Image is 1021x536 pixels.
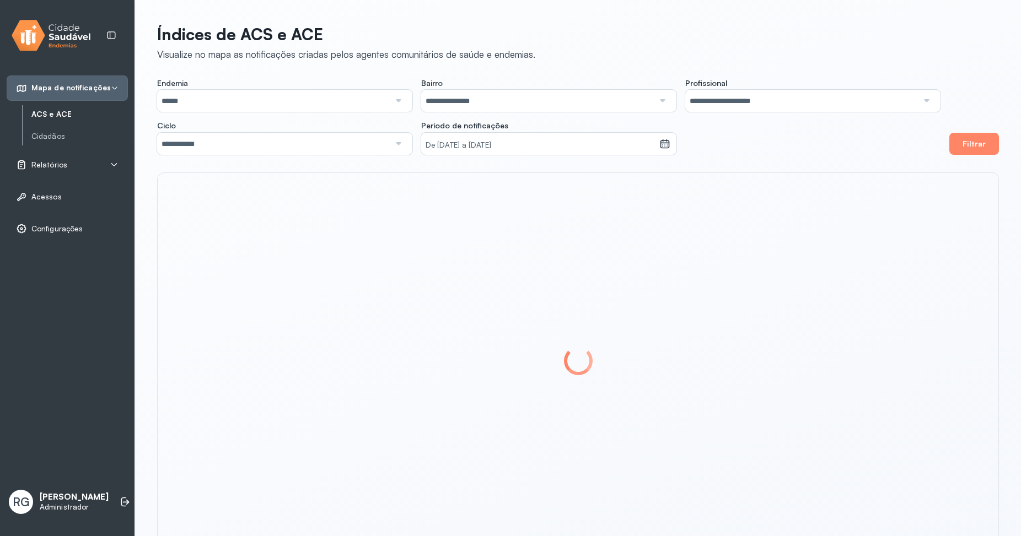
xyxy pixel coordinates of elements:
[157,24,535,44] p: Índices de ACS e ACE
[31,129,128,143] a: Cidadãos
[157,48,535,60] div: Visualize no mapa as notificações criadas pelos agentes comunitários de saúde e endemias.
[421,121,508,131] span: Período de notificações
[421,78,443,88] span: Bairro
[12,18,91,53] img: logo.svg
[13,495,29,509] span: RG
[40,502,109,512] p: Administrador
[31,83,111,93] span: Mapa de notificações
[685,78,727,88] span: Profissional
[157,121,176,131] span: Ciclo
[40,492,109,502] p: [PERSON_NAME]
[31,192,62,202] span: Acessos
[31,107,128,121] a: ACS e ACE
[31,224,83,234] span: Configurações
[31,110,128,119] a: ACS e ACE
[949,133,999,155] button: Filtrar
[16,191,119,202] a: Acessos
[31,160,67,170] span: Relatórios
[16,223,119,234] a: Configurações
[157,78,188,88] span: Endemia
[31,132,128,141] a: Cidadãos
[426,140,655,151] small: De [DATE] a [DATE]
